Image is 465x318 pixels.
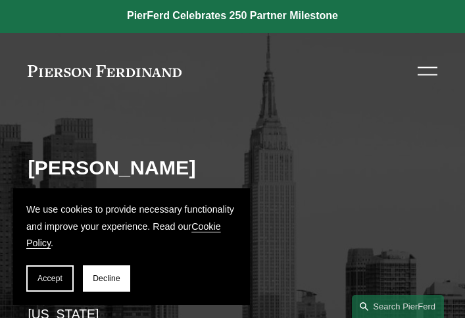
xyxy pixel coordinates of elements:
p: We use cookies to provide necessary functionality and improve your experience. Read our . [26,201,237,252]
span: Accept [37,274,62,283]
a: Search this site [352,295,444,318]
h2: [PERSON_NAME] [28,155,437,180]
button: Accept [26,265,74,292]
a: Cookie Policy [26,221,221,249]
button: Decline [83,265,130,292]
span: Decline [93,274,120,283]
h3: Partner | Corporate [28,187,437,208]
section: Cookie banner [13,188,250,305]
